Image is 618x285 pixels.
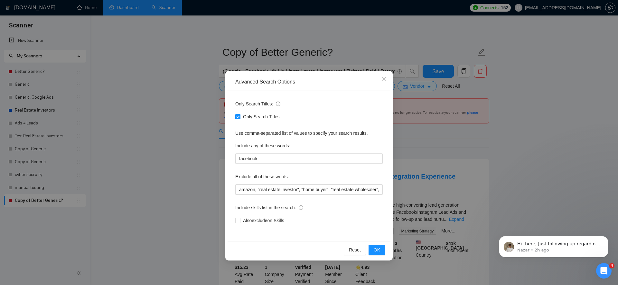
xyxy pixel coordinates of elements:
[381,77,387,82] span: close
[89,218,98,231] span: 😞
[235,172,289,182] label: Exclude all of these words:
[240,217,287,224] span: Also exclude on Skills
[123,218,132,231] span: 😃
[235,204,303,211] span: Include skills list in the search:
[489,222,618,268] iframe: Intercom notifications message
[193,3,206,15] button: Collapse window
[344,245,366,255] button: Reset
[235,100,280,107] span: Only Search Titles:
[106,218,115,231] span: 😐
[299,205,303,210] span: info-circle
[102,218,119,231] span: neutral face reaction
[206,3,217,14] div: Close
[235,78,383,85] div: Advanced Search Options
[369,245,385,255] button: OK
[375,71,393,88] button: Close
[596,263,612,279] iframe: Intercom live chat
[374,246,380,253] span: OK
[119,218,136,231] span: smiley reaction
[86,218,102,231] span: disappointed reaction
[235,141,290,151] label: Include any of these words:
[8,212,214,219] div: Did this answer your question?
[85,239,136,244] a: Open in help center
[240,113,282,120] span: Only Search Titles
[349,246,361,253] span: Reset
[4,3,16,15] button: go back
[276,102,280,106] span: info-circle
[235,130,383,137] div: Use comma-separated list of values to specify your search results.
[609,263,614,268] span: 4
